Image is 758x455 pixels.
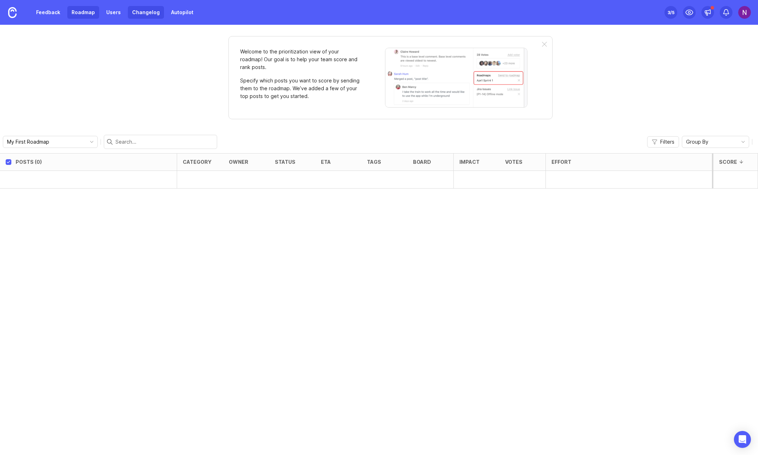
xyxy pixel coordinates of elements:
[551,159,571,165] div: Effort
[367,159,381,165] div: tags
[8,7,17,18] img: Canny Home
[660,138,674,145] span: Filters
[16,159,42,165] div: Posts (0)
[102,6,125,19] a: Users
[686,138,708,146] span: Group By
[737,139,749,145] svg: toggle icon
[86,139,97,145] svg: toggle icon
[459,159,480,165] div: Impact
[183,159,211,165] div: category
[3,136,98,148] div: toggle menu
[719,159,737,165] div: Score
[682,136,749,148] div: toggle menu
[128,6,164,19] a: Changelog
[115,138,214,146] input: Search...
[275,159,295,165] div: status
[321,159,331,165] div: eta
[413,159,431,165] div: board
[7,138,85,146] input: My First Roadmap
[385,48,527,108] img: When viewing a post, you can send it to a roadmap
[668,7,674,17] div: 3 /5
[240,48,361,71] p: Welcome to the prioritization view of your roadmap! Our goal is to help your team score and rank ...
[505,159,522,165] div: Votes
[647,136,679,148] button: Filters
[738,6,751,19] img: Naftali Teitelbaum
[167,6,198,19] a: Autopilot
[734,431,751,448] div: Open Intercom Messenger
[229,159,248,165] div: owner
[67,6,99,19] a: Roadmap
[32,6,64,19] a: Feedback
[240,77,361,100] p: Specify which posts you want to score by sending them to the roadmap. We’ve added a few of your t...
[664,6,677,19] button: 3/5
